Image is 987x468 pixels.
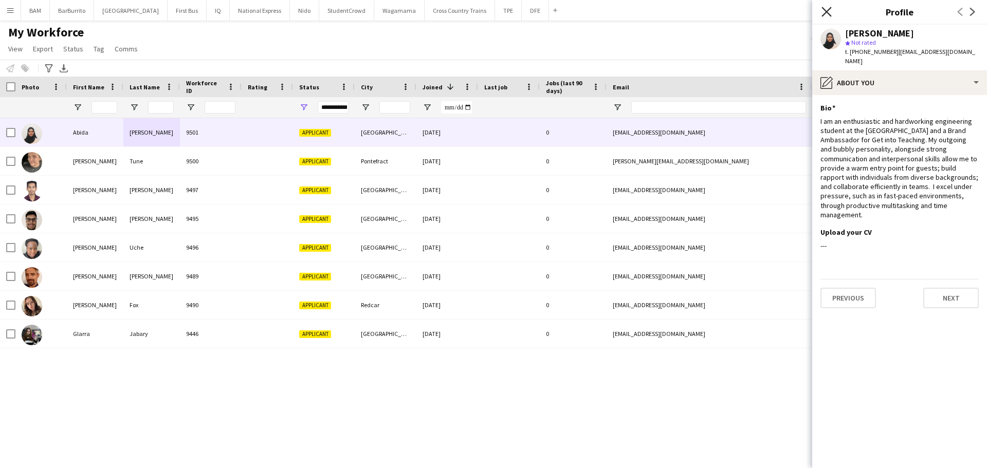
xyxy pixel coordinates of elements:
img: Glarra Jabary [22,325,42,345]
div: [PERSON_NAME] [123,262,180,290]
span: Joined [423,83,443,91]
button: Open Filter Menu [299,103,308,112]
span: Applicant [299,129,331,137]
div: 9500 [180,147,242,175]
div: 0 [540,118,607,146]
button: Wagamama [374,1,425,21]
span: Tag [94,44,104,53]
img: Patrick Uche [22,238,42,259]
span: Status [299,83,319,91]
div: [DATE] [416,262,478,290]
span: Email [613,83,629,91]
div: Fox [123,291,180,319]
button: Nido [290,1,319,21]
div: [PERSON_NAME] [67,291,123,319]
button: StudentCrowd [319,1,374,21]
span: Applicant [299,158,331,165]
div: [PERSON_NAME] [67,147,123,175]
div: [EMAIL_ADDRESS][DOMAIN_NAME] [607,176,812,204]
button: National Express [230,1,290,21]
a: Comms [111,42,142,55]
div: [DATE] [416,233,478,261]
app-action-btn: Export XLSX [58,62,70,74]
div: [DATE] [416,204,478,233]
div: 9490 [180,291,242,319]
div: Redcar [355,291,416,319]
div: [EMAIL_ADDRESS][DOMAIN_NAME] [607,118,812,146]
button: Next [923,288,979,308]
span: Export [33,44,53,53]
span: Workforce ID [186,79,223,95]
a: Export [29,42,57,55]
input: City Filter Input [379,101,410,114]
button: BAM [21,1,50,21]
div: [EMAIL_ADDRESS][DOMAIN_NAME] [607,320,812,348]
input: Workforce ID Filter Input [205,101,235,114]
span: Rating [248,83,267,91]
div: 0 [540,320,607,348]
input: Email Filter Input [631,101,806,114]
div: Uche [123,233,180,261]
div: [EMAIL_ADDRESS][DOMAIN_NAME] [607,233,812,261]
span: View [8,44,23,53]
button: Open Filter Menu [130,103,139,112]
div: Pontefract [355,147,416,175]
div: [PERSON_NAME] [845,29,914,38]
img: Abida Hoque [22,123,42,144]
span: Applicant [299,244,331,252]
div: [GEOGRAPHIC_DATA] [355,320,416,348]
div: [GEOGRAPHIC_DATA] [355,176,416,204]
div: [DATE] [416,118,478,146]
button: IQ [207,1,230,21]
div: [PERSON_NAME] [123,118,180,146]
input: Joined Filter Input [441,101,472,114]
div: About you [812,70,987,95]
div: 0 [540,262,607,290]
button: Previous [820,288,876,308]
button: Open Filter Menu [423,103,432,112]
div: Glarra [67,320,123,348]
div: [GEOGRAPHIC_DATA] [355,233,416,261]
div: [DATE] [416,147,478,175]
span: | [EMAIL_ADDRESS][DOMAIN_NAME] [845,48,975,65]
span: Not rated [851,39,876,46]
div: [GEOGRAPHIC_DATA] [355,204,416,233]
span: Status [63,44,83,53]
button: Open Filter Menu [186,103,195,112]
div: [EMAIL_ADDRESS][DOMAIN_NAME] [607,204,812,233]
span: City [361,83,373,91]
div: 9489 [180,262,242,290]
a: View [4,42,27,55]
div: [DATE] [416,176,478,204]
div: 9446 [180,320,242,348]
div: [PERSON_NAME][EMAIL_ADDRESS][DOMAIN_NAME] [607,147,812,175]
h3: Bio [820,103,835,113]
div: [PERSON_NAME] [67,262,123,290]
img: Shubham Tambe [22,181,42,201]
button: TPE [495,1,522,21]
button: [GEOGRAPHIC_DATA] [94,1,168,21]
img: Stephanie Tune [22,152,42,173]
h3: Profile [812,5,987,18]
span: Applicant [299,215,331,223]
span: Photo [22,83,39,91]
div: [GEOGRAPHIC_DATA] [355,262,416,290]
div: [EMAIL_ADDRESS][DOMAIN_NAME] [607,262,812,290]
img: Lucy Fox [22,296,42,316]
a: Status [59,42,87,55]
span: Applicant [299,186,331,194]
div: Jabary [123,320,180,348]
div: 9497 [180,176,242,204]
div: 9496 [180,233,242,261]
button: Open Filter Menu [613,103,622,112]
img: Abir Chowdhury [22,210,42,230]
div: [DATE] [416,291,478,319]
div: 0 [540,176,607,204]
button: BarBurrito [50,1,94,21]
span: My Workforce [8,25,84,40]
input: First Name Filter Input [92,101,117,114]
input: Last Name Filter Input [148,101,174,114]
span: Comms [115,44,138,53]
button: First Bus [168,1,207,21]
button: DFE [522,1,549,21]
